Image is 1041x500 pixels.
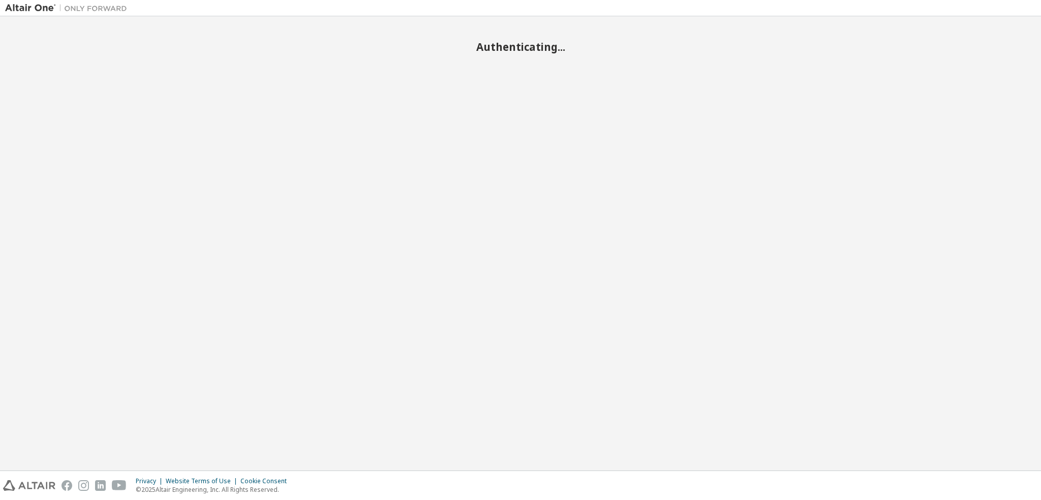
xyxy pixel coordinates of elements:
p: © 2025 Altair Engineering, Inc. All Rights Reserved. [136,485,293,494]
div: Privacy [136,477,166,485]
h2: Authenticating... [5,40,1036,53]
img: instagram.svg [78,480,89,491]
img: altair_logo.svg [3,480,55,491]
img: linkedin.svg [95,480,106,491]
div: Cookie Consent [240,477,293,485]
img: youtube.svg [112,480,127,491]
img: Altair One [5,3,132,13]
div: Website Terms of Use [166,477,240,485]
img: facebook.svg [62,480,72,491]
